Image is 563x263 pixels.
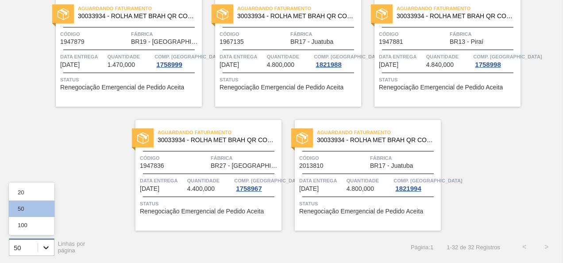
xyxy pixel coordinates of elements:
div: 1758967 [234,185,263,192]
span: Renegociação Emergencial de Pedido Aceita [379,84,503,91]
div: 20 [9,184,54,201]
span: 4.840,000 [426,62,454,68]
span: Comp. Carga [234,176,303,185]
span: Data Entrega [379,52,424,61]
span: Quantidade [267,52,312,61]
span: 13/12/2025 [299,186,319,192]
span: Data Entrega [140,176,185,185]
span: 30033934 - ROLHA MET BRAH QR CODE 021CX105 [397,13,513,19]
span: BR13 - Piraí [450,39,483,45]
span: Fábrica [131,30,200,39]
div: 1758999 [154,61,184,68]
span: Código [379,30,447,39]
img: status [137,132,149,144]
img: status [297,132,308,144]
span: 4.400,000 [187,186,215,192]
img: status [217,8,228,20]
span: Código [220,30,288,39]
span: Código [140,154,208,162]
a: statusAguardando Faturamento30033934 - ROLHA MET BRAH QR CODE 021CX105Código2013810FábricaBR17 - ... [281,120,441,231]
span: Quantidade [108,52,153,61]
span: Status [379,75,518,84]
span: Renegociação Emergencial de Pedido Aceita [299,208,423,215]
span: Quantidade [426,52,471,61]
div: 50 [9,201,54,217]
span: Código [60,30,129,39]
span: Quantidade [187,176,232,185]
span: Status [140,199,279,208]
span: Fábrica [450,30,518,39]
span: 1947881 [379,39,403,45]
span: 4.800,000 [267,62,294,68]
span: Data Entrega [299,176,344,185]
span: Comp. Carga [393,176,462,185]
span: 1947879 [60,39,85,45]
a: Comp. [GEOGRAPHIC_DATA]1758999 [154,52,200,68]
span: 30033934 - ROLHA MET BRAH QR CODE 021CX105 [78,13,195,19]
a: Comp. [GEOGRAPHIC_DATA]1821994 [393,176,439,192]
button: < [513,236,536,258]
span: Página : 1 [411,244,433,251]
span: Quantidade [347,176,392,185]
span: BR19 - Nova Rio [131,39,200,45]
span: 07/12/2025 [60,62,80,68]
span: 11/12/2025 [379,62,398,68]
span: Comp. Carga [154,52,223,61]
span: 11/12/2025 [220,62,239,68]
span: Data Entrega [60,52,105,61]
div: 100 [9,217,54,233]
span: 30033934 - ROLHA MET BRAH QR CODE 021CX105 [158,137,274,143]
span: Data Entrega [220,52,265,61]
a: Comp. [GEOGRAPHIC_DATA]1758967 [234,176,279,192]
span: BR17 - Juatuba [370,162,413,169]
span: Fábrica [370,154,439,162]
span: 30033934 - ROLHA MET BRAH QR CODE 021CX105 [317,137,434,143]
span: 1 - 32 de 32 Registros [447,244,500,251]
span: BR17 - Juatuba [290,39,333,45]
span: Comp. Carga [473,52,542,61]
span: Aguardando Faturamento [397,4,521,13]
span: Aguardando Faturamento [237,4,361,13]
span: Status [60,75,200,84]
div: 1821988 [314,61,343,68]
span: 4.800,000 [347,186,374,192]
span: 11/12/2025 [140,186,159,192]
span: Renegociação Emergencial de Pedido Aceita [220,84,343,91]
span: Código [299,154,368,162]
div: 1821994 [393,185,423,192]
span: Fábrica [290,30,359,39]
span: Renegociação Emergencial de Pedido Aceita [140,208,264,215]
span: Aguardando Faturamento [158,128,281,137]
span: Comp. Carga [314,52,382,61]
span: 30033934 - ROLHA MET BRAH QR CODE 021CX105 [237,13,354,19]
img: status [58,8,69,20]
span: 1947836 [140,162,164,169]
span: 1967135 [220,39,244,45]
div: 1758998 [473,61,502,68]
span: Status [220,75,359,84]
a: Comp. [GEOGRAPHIC_DATA]1758998 [473,52,518,68]
div: 50 [14,244,21,251]
span: Linhas por página [58,240,85,254]
button: > [536,236,558,258]
a: statusAguardando Faturamento30033934 - ROLHA MET BRAH QR CODE 021CX105Código1947836FábricaBR27 - ... [122,120,281,231]
span: Renegociação Emergencial de Pedido Aceita [60,84,184,91]
span: 1.470,000 [108,62,135,68]
span: Status [299,199,439,208]
span: Aguardando Faturamento [317,128,441,137]
span: 2013810 [299,162,324,169]
img: status [376,8,388,20]
span: Fábrica [211,154,279,162]
span: Aguardando Faturamento [78,4,202,13]
span: BR27 - Nova Minas [211,162,279,169]
a: Comp. [GEOGRAPHIC_DATA]1821988 [314,52,359,68]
